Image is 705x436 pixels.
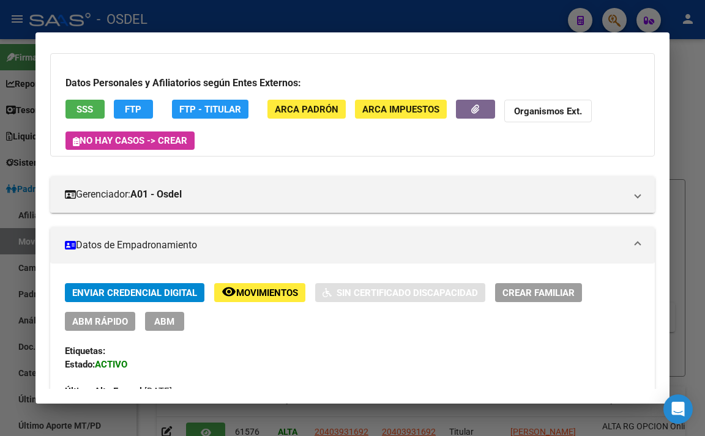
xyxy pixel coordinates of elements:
[65,131,195,150] button: No hay casos -> Crear
[73,135,187,146] span: No hay casos -> Crear
[355,100,447,119] button: ARCA Impuestos
[179,104,241,115] span: FTP - Titular
[65,187,626,202] mat-panel-title: Gerenciador:
[65,100,105,119] button: SSS
[50,176,655,213] mat-expansion-panel-header: Gerenciador:A01 - Osdel
[125,104,141,115] span: FTP
[154,316,174,327] span: ABM
[95,359,127,370] strong: ACTIVO
[236,287,298,298] span: Movimientos
[315,283,485,302] button: Sin Certificado Discapacidad
[76,104,93,115] span: SSS
[65,238,626,253] mat-panel-title: Datos de Empadronamiento
[72,287,197,298] span: Enviar Credencial Digital
[65,359,95,370] strong: Estado:
[65,312,135,331] button: ABM Rápido
[65,345,105,357] strong: Etiquetas:
[65,76,640,91] h3: Datos Personales y Afiliatorios según Entes Externos:
[172,100,248,119] button: FTP - Titular
[267,100,346,119] button: ARCA Padrón
[502,287,575,298] span: Crear Familiar
[65,386,144,397] strong: Última Alta Formal:
[65,283,204,302] button: Enviar Credencial Digital
[214,283,305,302] button: Movimientos
[222,284,236,299] mat-icon: remove_red_eye
[72,316,128,327] span: ABM Rápido
[663,394,693,424] div: Open Intercom Messenger
[504,100,592,122] button: Organismos Ext.
[114,100,153,119] button: FTP
[362,104,439,115] span: ARCA Impuestos
[130,187,182,202] strong: A01 - Osdel
[495,283,582,302] button: Crear Familiar
[65,386,172,397] span: [DATE]
[50,227,655,264] mat-expansion-panel-header: Datos de Empadronamiento
[275,104,338,115] span: ARCA Padrón
[514,106,582,117] strong: Organismos Ext.
[145,312,184,331] button: ABM
[337,287,478,298] span: Sin Certificado Discapacidad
